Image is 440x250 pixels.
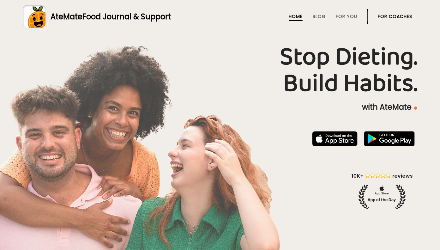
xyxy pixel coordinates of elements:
span: Food Journal & Support [82,11,171,22]
a: Home [289,14,303,19]
a: For Coaches [378,14,412,19]
img: home-hero-appoftheday.png [347,172,417,209]
img: badge-download-google.png [364,131,415,146]
h1: Stop Dieting. Build Habits. [23,44,417,97]
a: For You [336,14,357,19]
p: with AteMate [23,102,417,112]
img: badge-download-apple.svg [312,131,358,146]
a: AteMateFood Journal & Support [23,5,417,28]
div: AteMate [45,11,171,22]
a: Blog [313,14,326,19]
